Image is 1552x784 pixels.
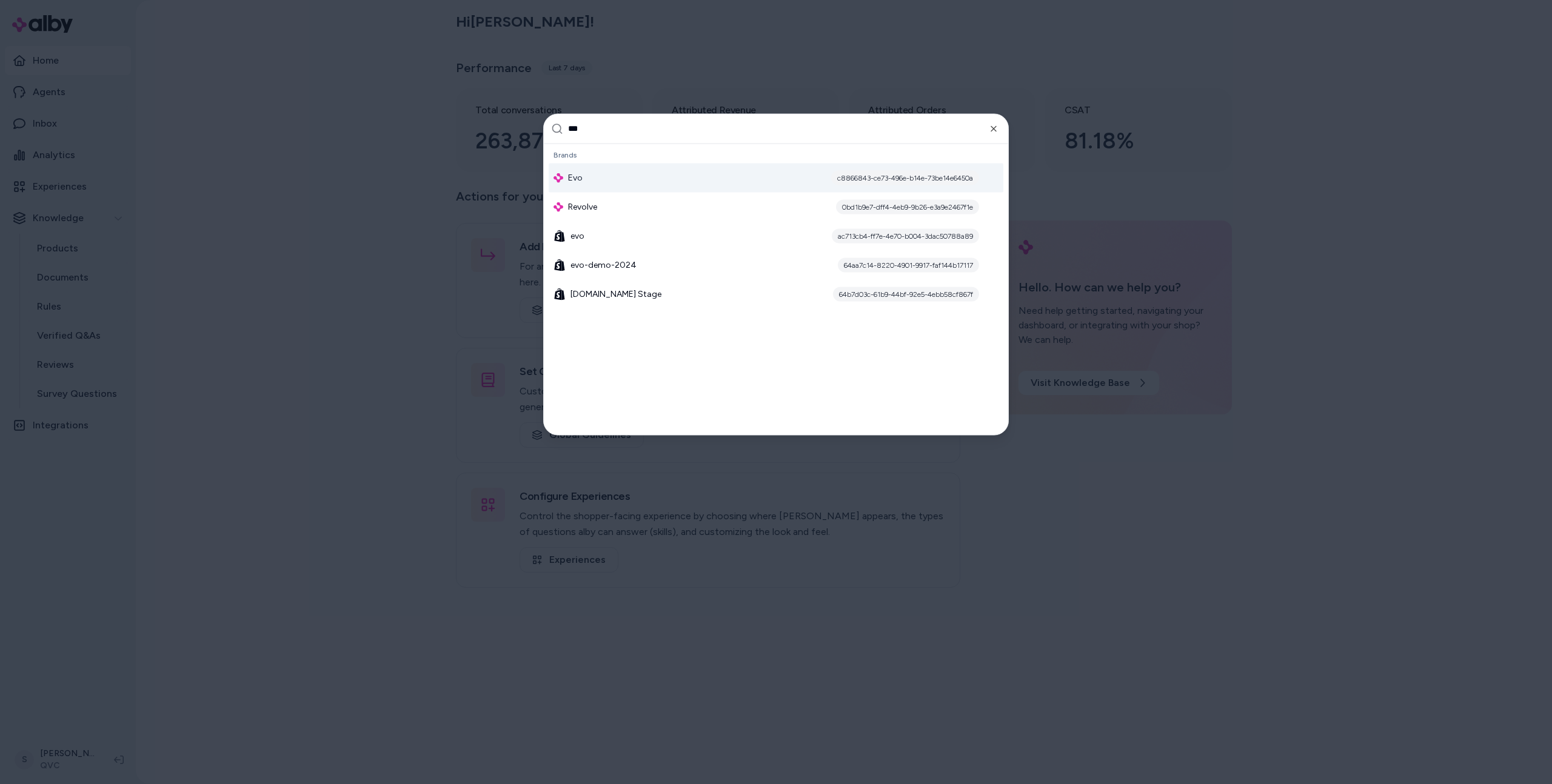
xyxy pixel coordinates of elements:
div: Suggestions [544,144,1008,434]
div: ac713cb4-ff7e-4e70-b004-3dac50788a89 [832,228,979,243]
div: Brands [549,146,1003,163]
span: evo-demo-2024 [570,259,637,271]
span: Evo [568,171,583,184]
img: alby Logo [554,202,563,211]
div: 64b7d03c-61b9-44bf-92e5-4ebb58cf867f [833,287,979,301]
span: Revolve [568,201,597,213]
span: evo [570,230,584,242]
span: [DOMAIN_NAME] Stage [570,288,661,300]
div: 64aa7c14-8220-4901-9917-faf144b17117 [838,257,979,272]
img: alby Logo [554,173,563,182]
div: c8866843-ce73-496e-b14e-73be14e6450a [831,170,979,185]
div: 0bd1b9e7-dff4-4eb9-9b26-e3a9e2467f1e [836,199,979,214]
